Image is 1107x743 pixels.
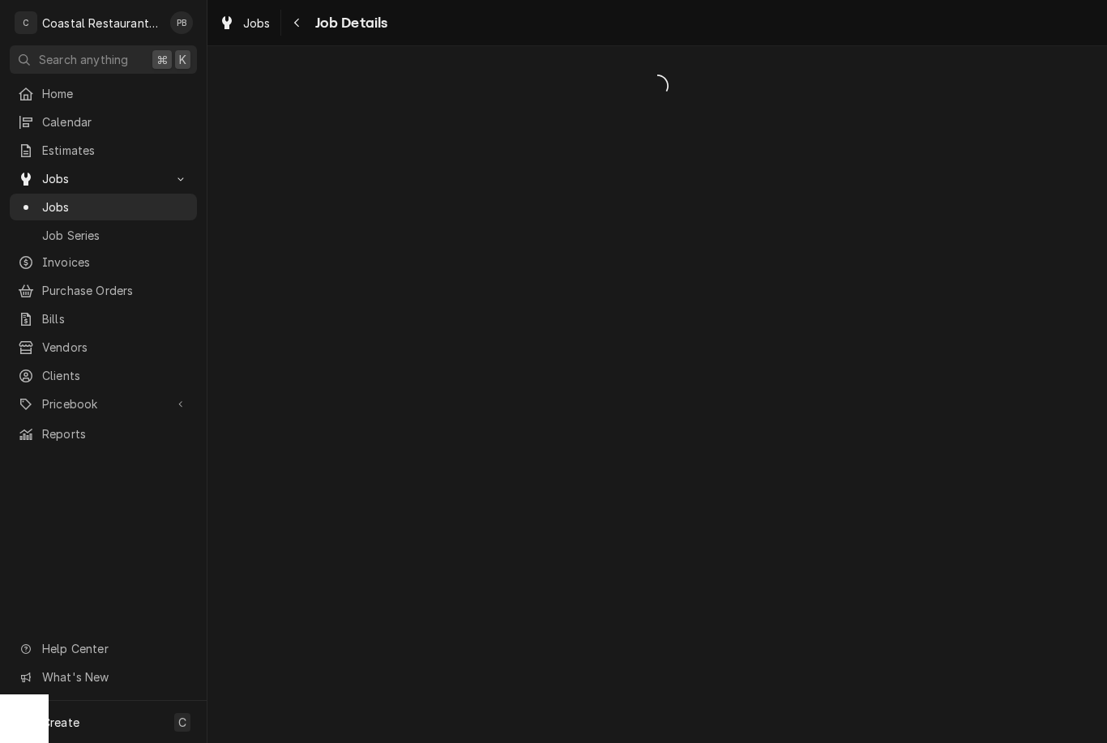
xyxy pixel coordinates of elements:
[284,10,310,36] button: Navigate back
[42,282,189,299] span: Purchase Orders
[10,391,197,417] a: Go to Pricebook
[179,51,186,68] span: K
[10,80,197,107] a: Home
[42,310,189,327] span: Bills
[42,227,189,244] span: Job Series
[42,715,79,729] span: Create
[42,367,189,384] span: Clients
[10,664,197,690] a: Go to What's New
[10,249,197,275] a: Invoices
[170,11,193,34] div: PB
[42,142,189,159] span: Estimates
[39,51,128,68] span: Search anything
[42,640,187,657] span: Help Center
[42,170,165,187] span: Jobs
[42,425,189,442] span: Reports
[310,12,388,34] span: Job Details
[243,15,271,32] span: Jobs
[178,714,186,731] span: C
[42,85,189,102] span: Home
[10,109,197,135] a: Calendar
[10,277,197,304] a: Purchase Orders
[10,421,197,447] a: Reports
[10,137,197,164] a: Estimates
[156,51,168,68] span: ⌘
[170,11,193,34] div: Phill Blush's Avatar
[10,165,197,192] a: Go to Jobs
[42,254,189,271] span: Invoices
[10,334,197,361] a: Vendors
[10,635,197,662] a: Go to Help Center
[42,668,187,685] span: What's New
[10,362,197,389] a: Clients
[212,10,277,36] a: Jobs
[15,11,37,34] div: C
[10,222,197,249] a: Job Series
[42,113,189,130] span: Calendar
[42,339,189,356] span: Vendors
[207,69,1107,103] span: Loading...
[42,395,165,412] span: Pricebook
[42,15,161,32] div: Coastal Restaurant Repair
[10,194,197,220] a: Jobs
[10,45,197,74] button: Search anything⌘K
[10,305,197,332] a: Bills
[42,199,189,216] span: Jobs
